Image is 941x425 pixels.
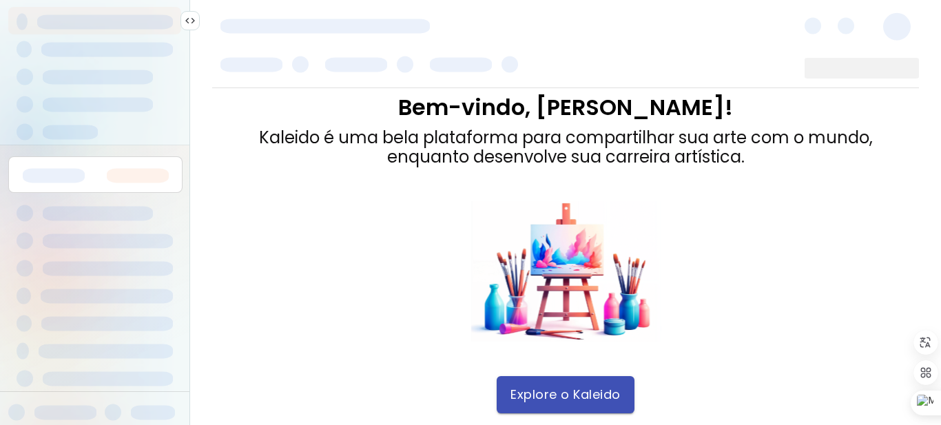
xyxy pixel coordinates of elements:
[185,15,196,26] img: collapse
[497,376,634,413] button: Explore o Kaleido
[470,201,661,342] img: dashboard_ftu_welcome
[259,128,873,167] div: Kaleido é uma bela plataforma para compartilhar sua arte com o mundo, enquanto desenvolve sua car...
[259,95,873,120] div: Bem-vindo, [PERSON_NAME]!
[510,387,621,402] span: Explore o Kaleido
